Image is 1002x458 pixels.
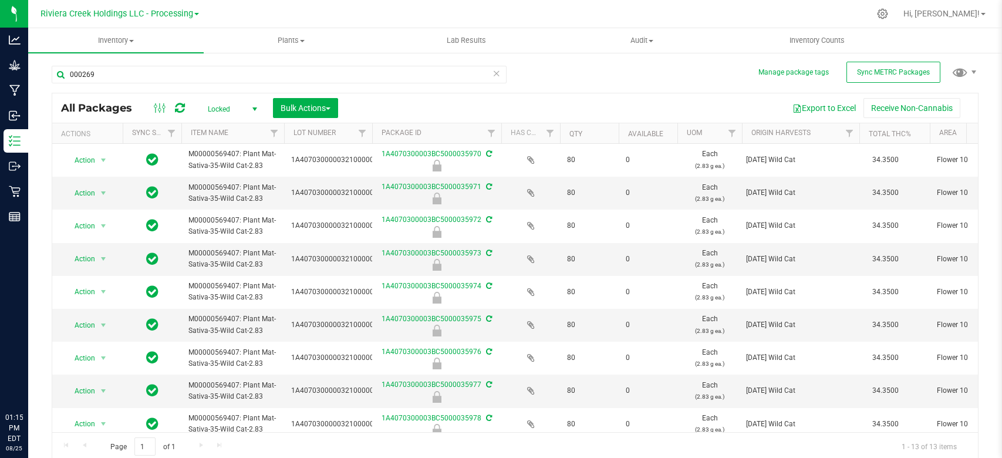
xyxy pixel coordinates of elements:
iframe: Resource center [12,364,47,399]
span: Action [64,317,96,334]
span: M00000569407: Plant Mat-Sativa-35-Wild Cat-2.83 [188,380,277,402]
span: Inventory [28,35,204,46]
div: [DATE] Wild Cat [746,220,856,231]
span: Each [684,413,735,435]
span: 0 [626,254,670,265]
inline-svg: Inbound [9,110,21,122]
button: Sync METRC Packages [846,62,940,83]
span: select [96,218,111,234]
a: Lot Number [293,129,336,137]
a: 1A4070300003BC5000035970 [382,150,481,158]
div: Manage settings [875,8,890,19]
a: Inventory [28,28,204,53]
inline-svg: Outbound [9,160,21,172]
span: Sync from Compliance System [484,414,492,422]
div: [DATE] Wild Cat [746,187,856,198]
a: 1A4070300003BC5000035977 [382,380,481,389]
a: Filter [265,123,284,143]
div: Final Check Lock [370,325,503,336]
span: 34.3500 [866,316,905,334]
span: 1A4070300000321000000269 [291,385,390,396]
span: 0 [626,154,670,166]
span: M00000569407: Plant Mat-Sativa-35-Wild Cat-2.83 [188,413,277,435]
span: 80 [567,319,612,331]
a: Filter [840,123,859,143]
span: 34.3500 [866,251,905,268]
p: (2.83 g ea.) [684,391,735,402]
button: Bulk Actions [273,98,338,118]
inline-svg: Retail [9,186,21,197]
p: (2.83 g ea.) [684,325,735,336]
div: Final Check Lock [370,226,503,238]
span: Each [684,380,735,402]
span: Action [64,218,96,234]
span: select [96,251,111,267]
p: (2.83 g ea.) [684,358,735,369]
a: Qty [569,130,582,138]
span: In Sync [146,151,158,168]
span: In Sync [146,416,158,432]
span: 80 [567,287,612,298]
div: Final Check Lock [370,424,503,436]
span: 34.3500 [866,217,905,234]
a: Filter [723,123,742,143]
a: 1A4070300003BC5000035976 [382,348,481,356]
span: Each [684,248,735,270]
span: 80 [567,385,612,396]
span: M00000569407: Plant Mat-Sativa-35-Wild Cat-2.83 [188,281,277,303]
span: 0 [626,319,670,331]
p: 08/25 [5,444,23,453]
a: Filter [482,123,501,143]
p: (2.83 g ea.) [684,226,735,237]
a: 1A4070300003BC5000035978 [382,414,481,422]
span: 1A4070300000321000000269 [291,287,390,298]
a: Plants [204,28,379,53]
span: select [96,383,111,399]
a: Inventory Counts [729,28,905,53]
span: In Sync [146,382,158,399]
span: 34.3500 [866,416,905,433]
span: 80 [567,254,612,265]
div: Final Check Lock [370,160,503,171]
a: Origin Harvests [751,129,811,137]
inline-svg: Analytics [9,34,21,46]
a: 1A4070300003BC5000035974 [382,282,481,290]
a: 1A4070300003BC5000035973 [382,249,481,257]
span: 1A4070300000321000000269 [291,220,390,231]
span: 0 [626,220,670,231]
inline-svg: Reports [9,211,21,223]
span: 34.3500 [866,184,905,201]
a: 1A4070300003BC5000035972 [382,215,481,224]
span: In Sync [146,316,158,333]
span: 0 [626,352,670,363]
span: select [96,284,111,300]
p: (2.83 g ea.) [684,160,735,171]
span: Action [64,383,96,399]
span: Each [684,149,735,171]
span: Action [64,350,96,366]
p: (2.83 g ea.) [684,424,735,435]
span: 0 [626,419,670,430]
span: In Sync [146,349,158,366]
span: 80 [567,187,612,198]
span: Each [684,347,735,369]
inline-svg: Grow [9,59,21,71]
p: (2.83 g ea.) [684,292,735,303]
span: 1A4070300000321000000269 [291,319,390,331]
span: In Sync [146,284,158,300]
button: Manage package tags [758,68,829,78]
div: [DATE] Wild Cat [746,352,856,363]
span: M00000569407: Plant Mat-Sativa-35-Wild Cat-2.83 [188,314,277,336]
span: Action [64,416,96,432]
a: Audit [554,28,730,53]
p: (2.83 g ea.) [684,259,735,270]
span: 1A4070300000321000000269 [291,154,390,166]
span: M00000569407: Plant Mat-Sativa-35-Wild Cat-2.83 [188,248,277,270]
span: In Sync [146,184,158,201]
a: Available [628,130,663,138]
th: Has COA [501,123,560,144]
span: Page of 1 [100,437,185,456]
span: Action [64,152,96,169]
span: 34.3500 [866,382,905,399]
a: 1A4070300003BC5000035971 [382,183,481,191]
